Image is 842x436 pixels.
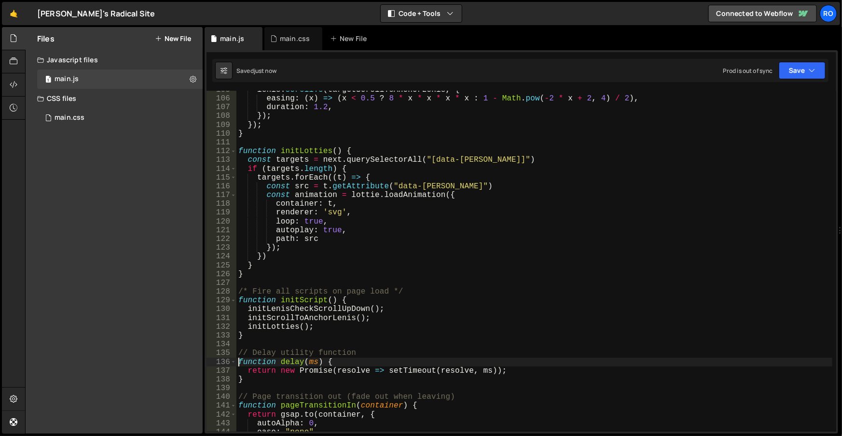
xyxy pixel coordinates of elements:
[26,89,203,108] div: CSS files
[207,375,236,384] div: 138
[37,8,155,19] div: [PERSON_NAME]'s Radical Site
[207,323,236,331] div: 132
[37,108,203,127] div: 16726/45739.css
[820,5,837,22] a: Ro
[207,410,236,419] div: 142
[207,173,236,182] div: 115
[207,112,236,120] div: 108
[207,279,236,287] div: 127
[207,358,236,366] div: 136
[207,199,236,208] div: 118
[207,252,236,261] div: 124
[207,165,236,173] div: 114
[207,366,236,375] div: 137
[207,191,236,199] div: 117
[207,419,236,428] div: 143
[207,331,236,340] div: 133
[220,34,244,43] div: main.js
[207,243,236,252] div: 123
[207,305,236,313] div: 130
[207,121,236,129] div: 109
[55,113,84,122] div: main.css
[155,35,191,42] button: New File
[207,401,236,410] div: 141
[207,235,236,243] div: 122
[207,129,236,138] div: 110
[708,5,817,22] a: Connected to Webflow
[723,67,773,75] div: Prod is out of sync
[45,76,51,84] span: 1
[254,67,276,75] div: just now
[779,62,826,79] button: Save
[207,94,236,103] div: 106
[207,349,236,357] div: 135
[207,138,236,147] div: 111
[207,270,236,279] div: 126
[207,261,236,270] div: 125
[2,2,26,25] a: 🤙
[207,155,236,164] div: 113
[207,384,236,393] div: 139
[207,226,236,235] div: 121
[330,34,371,43] div: New File
[26,50,203,70] div: Javascript files
[55,75,79,84] div: main.js
[236,67,276,75] div: Saved
[37,33,55,44] h2: Files
[207,340,236,349] div: 134
[381,5,462,22] button: Code + Tools
[207,296,236,305] div: 129
[207,217,236,226] div: 120
[207,393,236,401] div: 140
[207,314,236,323] div: 131
[207,147,236,155] div: 112
[207,208,236,217] div: 119
[280,34,310,43] div: main.css
[37,70,203,89] div: 16726/45737.js
[207,182,236,191] div: 116
[207,287,236,296] div: 128
[207,103,236,112] div: 107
